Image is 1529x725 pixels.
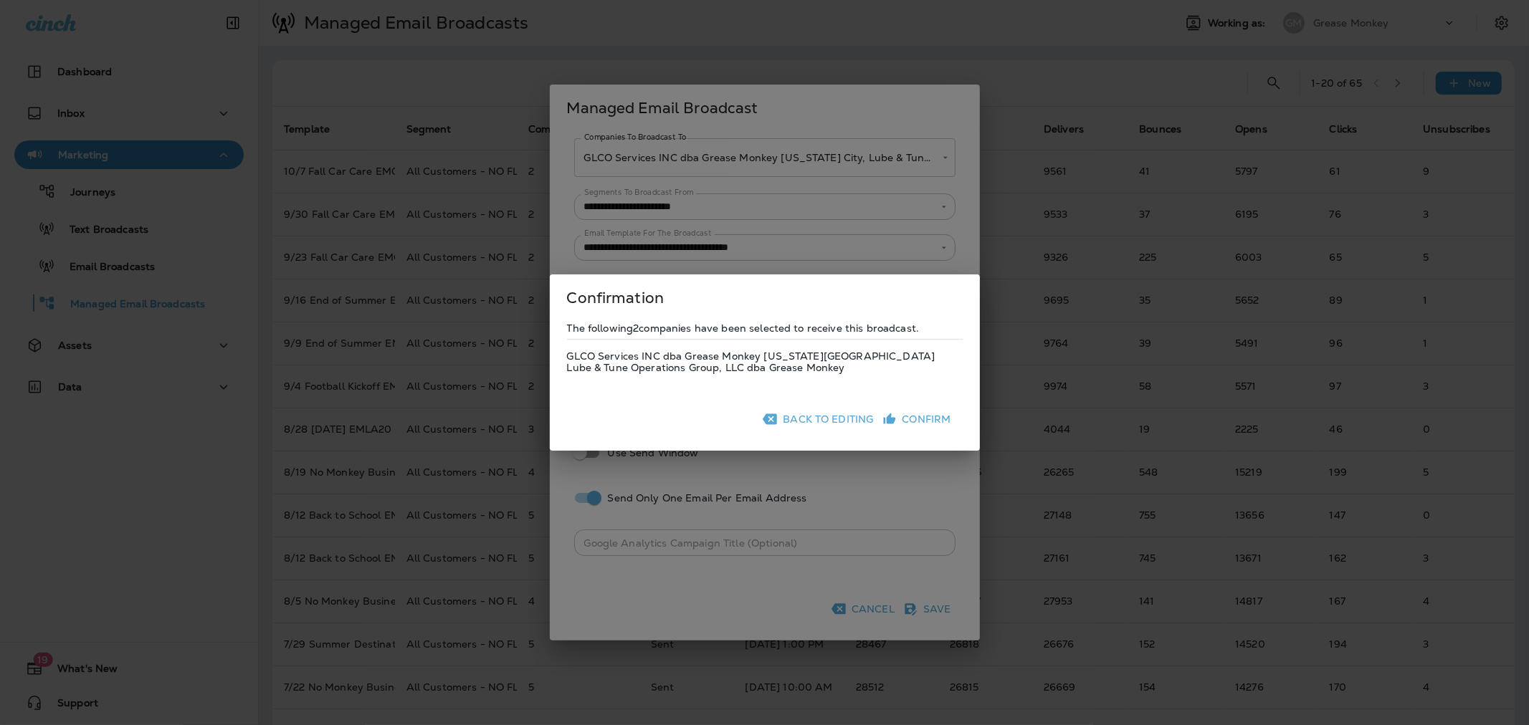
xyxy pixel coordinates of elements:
[567,321,963,335] label: The following 2 companies have been selected to receive this broadcast.
[760,408,879,431] button: Back To Editing
[880,408,957,431] button: Confirm
[567,362,963,373] p: Lube & Tune Operations Group, LLC dba Grease Monkey
[567,350,963,362] p: GLCO Services INC dba Grease Monkey [US_STATE][GEOGRAPHIC_DATA]
[550,274,980,322] h2: Confirmation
